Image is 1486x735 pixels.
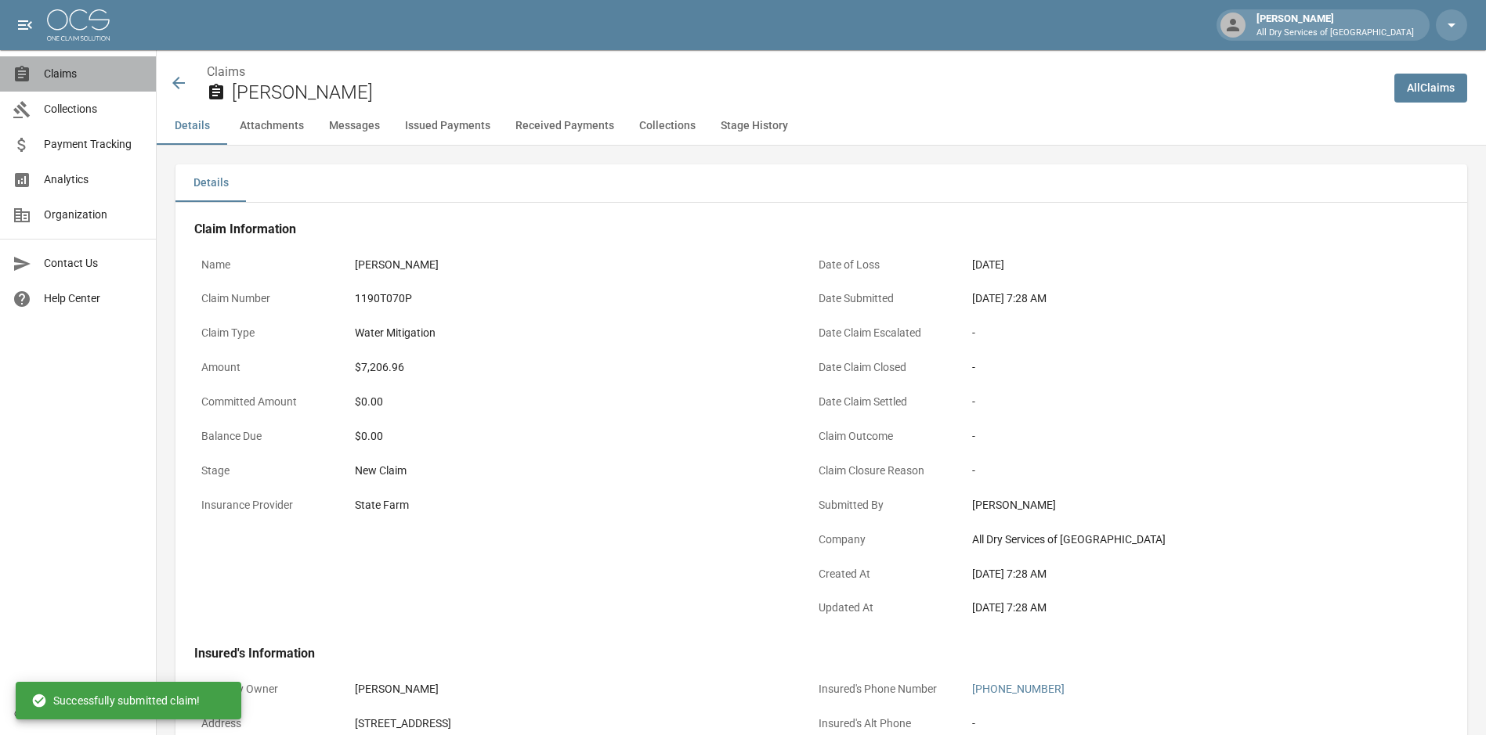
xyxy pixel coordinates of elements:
h4: Insured's Information [194,646,1410,661]
button: Collections [627,107,708,145]
div: State Farm [355,497,409,513]
p: Company [812,524,953,555]
p: Amount [194,352,335,383]
div: Successfully submitted claim! [31,686,200,715]
nav: breadcrumb [207,63,1382,81]
h2: [PERSON_NAME] [232,81,1382,104]
div: New Claim [355,463,786,479]
p: Date Submitted [812,283,953,314]
p: Claim Closure Reason [812,456,953,486]
div: - [972,359,1403,376]
div: Water Mitigation [355,325,436,341]
p: Date Claim Closed [812,352,953,383]
p: Name [194,250,335,280]
p: Date Claim Escalated [812,318,953,348]
img: ocs-logo-white-transparent.png [47,9,110,41]
div: $0.00 [355,394,786,410]
span: Contact Us [44,255,143,272]
p: Property Owner [194,674,335,704]
div: details tabs [175,164,1467,202]
p: Committed Amount [194,387,335,417]
div: $7,206.96 [355,359,404,376]
div: [DATE] 7:28 AM [972,600,1403,616]
p: Stage [194,456,335,486]
span: Analytics [44,171,143,188]
span: Claims [44,66,143,82]
div: [PERSON_NAME] [972,497,1403,513]
p: Created At [812,559,953,589]
div: [DATE] [972,257,1004,273]
p: All Dry Services of [GEOGRAPHIC_DATA] [1256,27,1414,40]
p: Updated At [812,593,953,623]
p: Insurance Provider [194,490,335,521]
p: Date Claim Settled [812,387,953,417]
p: Submitted By [812,490,953,521]
p: Balance Due [194,421,335,452]
div: [PERSON_NAME] [1250,11,1420,39]
button: Details [157,107,227,145]
span: Organization [44,207,143,223]
button: Messages [316,107,392,145]
button: open drawer [9,9,41,41]
p: Insured's Phone Number [812,674,953,704]
div: anchor tabs [157,107,1486,145]
div: [DATE] 7:28 AM [972,290,1403,307]
a: AllClaims [1394,74,1467,103]
button: Stage History [708,107,801,145]
p: Claim Number [194,283,335,314]
span: Payment Tracking [44,136,143,153]
div: [DATE] 7:28 AM [972,566,1403,582]
button: Issued Payments [392,107,503,145]
div: All Dry Services of [GEOGRAPHIC_DATA] [972,531,1403,548]
p: Claim Outcome [812,421,953,452]
div: [STREET_ADDRESS] [355,715,504,732]
div: [PERSON_NAME] [355,681,439,697]
span: Collections [44,101,143,117]
p: Date of Loss [812,250,953,280]
div: - [972,325,1403,341]
div: - [972,463,1403,479]
span: Help Center [44,290,143,307]
div: 1190T070P [355,290,412,307]
div: [PERSON_NAME] [355,257,439,273]
button: Received Payments [503,107,627,145]
h4: Claim Information [194,222,1410,237]
a: [PHONE_NUMBER] [972,683,1065,695]
div: $0.00 [355,428,786,445]
div: © 2025 One Claim Solution [14,706,142,722]
a: Claims [207,64,245,79]
button: Details [175,164,246,202]
button: Attachments [227,107,316,145]
div: - [972,394,1403,410]
div: - [972,428,1403,445]
p: Claim Type [194,318,335,348]
div: - [972,715,975,732]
